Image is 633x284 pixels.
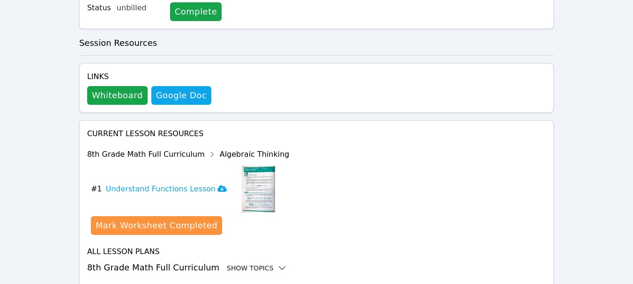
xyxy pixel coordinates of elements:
[117,2,163,14] div: unbilled
[91,216,222,235] button: Mark Worksheet Completed
[87,86,148,105] button: Whiteboard
[105,183,227,195] h3: Understand Functions Lesson
[91,183,102,195] span: # 1
[151,86,211,105] a: Google Doc
[87,246,546,257] h4: All Lesson Plans
[170,2,222,21] a: Complete
[96,219,217,232] div: Mark Worksheet Completed
[87,2,111,14] label: Status
[79,36,554,50] h3: Session Resources
[242,166,275,212] img: Understand Functions Lesson
[91,166,234,212] button: #1Understand Functions Lesson
[87,71,211,82] h4: Links
[87,261,546,274] h3: 8th Grade Math Full Curriculum
[87,147,290,162] div: 8th Grade Math Full Curriculum Algebraic Thinking
[87,128,546,139] h4: Current Lesson Resources
[227,263,287,273] button: Show Topics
